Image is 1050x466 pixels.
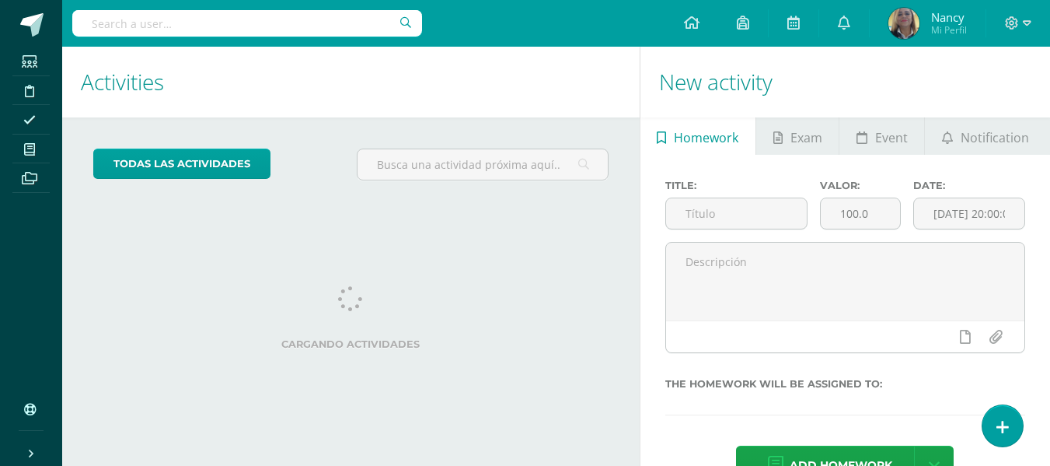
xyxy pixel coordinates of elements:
[665,180,808,191] label: Title:
[790,119,822,156] span: Exam
[756,117,839,155] a: Exam
[358,149,607,180] input: Busca una actividad próxima aquí...
[931,23,967,37] span: Mi Perfil
[961,119,1029,156] span: Notification
[666,198,808,229] input: Título
[640,117,755,155] a: Homework
[913,180,1025,191] label: Date:
[931,9,967,25] span: Nancy
[93,338,609,350] label: Cargando actividades
[839,117,924,155] a: Event
[659,47,1031,117] h1: New activity
[821,198,900,229] input: Puntos máximos
[81,47,621,117] h1: Activities
[820,180,901,191] label: Valor:
[925,117,1045,155] a: Notification
[665,378,1025,390] label: The homework will be assigned to:
[674,119,738,156] span: Homework
[914,198,1024,229] input: Fecha de entrega
[888,8,919,39] img: bb58b39fa3ce1079862022ea5337af90.png
[93,149,270,179] a: todas las Actividades
[875,119,908,156] span: Event
[72,10,422,37] input: Search a user…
